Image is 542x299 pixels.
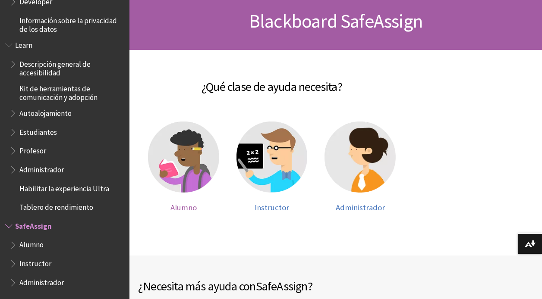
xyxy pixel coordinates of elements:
[138,277,533,295] h2: ¿Necesita más ayuda con ?
[249,9,422,33] span: Blackboard SafeAssign
[138,67,406,96] h2: ¿Qué clase de ayuda necesita?
[19,275,64,287] span: Administrador
[19,143,46,155] span: Profesor
[336,202,385,212] span: Administrador
[15,38,32,50] span: Learn
[5,38,124,215] nav: Book outline for Blackboard Learn Help
[19,256,51,268] span: Instructor
[236,121,308,193] img: Ayuda para el profesor
[256,278,308,294] span: SafeAssign
[19,200,93,212] span: Tablero de rendimiento
[325,121,396,212] a: Ayuda para el administrador Administrador
[148,121,219,212] a: Ayuda para el estudiante Alumno
[19,57,123,77] span: Descripción general de accesibilidad
[148,121,219,193] img: Ayuda para el estudiante
[19,13,123,34] span: Información sobre la privacidad de los datos
[19,238,44,249] span: Alumno
[19,81,123,102] span: Kit de herramientas de comunicación y adopción
[325,121,396,193] img: Ayuda para el administrador
[236,121,308,212] a: Ayuda para el profesor Instructor
[19,106,72,118] span: Autoalojamiento
[19,181,109,193] span: Habilitar la experiencia Ultra
[19,162,64,174] span: Administrador
[19,125,57,137] span: Estudiantes
[15,219,52,230] span: SafeAssign
[170,202,197,212] span: Alumno
[5,219,124,290] nav: Book outline for Blackboard SafeAssign
[255,202,289,212] span: Instructor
